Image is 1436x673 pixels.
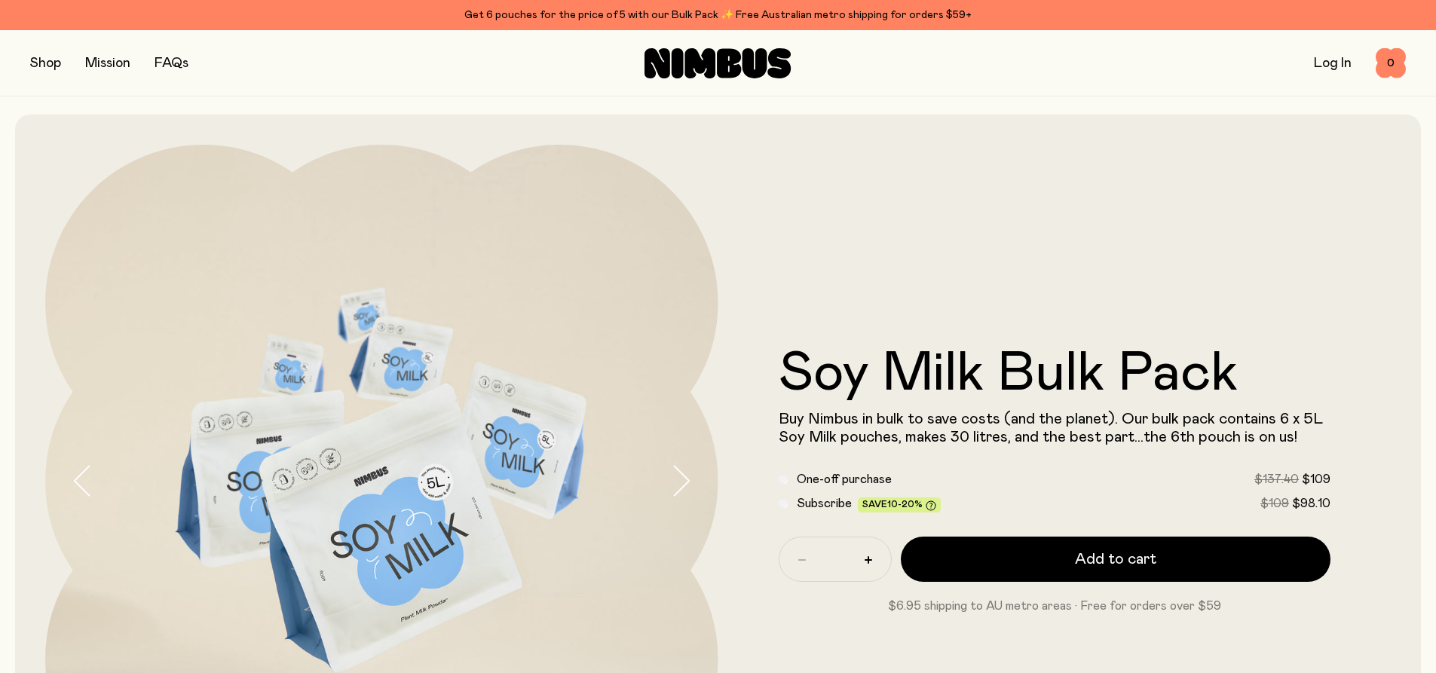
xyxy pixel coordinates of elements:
span: $109 [1302,473,1330,485]
span: Subscribe [797,497,852,509]
span: $98.10 [1292,497,1330,509]
a: Mission [85,57,130,70]
button: Add to cart [901,537,1331,582]
span: $109 [1260,497,1289,509]
span: Buy Nimbus in bulk to save costs (and the planet). Our bulk pack contains 6 x 5L Soy Milk pouches... [779,411,1323,445]
span: One-off purchase [797,473,892,485]
div: Get 6 pouches for the price of 5 with our Bulk Pack ✨ Free Australian metro shipping for orders $59+ [30,6,1406,24]
span: $137.40 [1254,473,1299,485]
a: FAQs [155,57,188,70]
h1: Soy Milk Bulk Pack [779,347,1331,401]
span: Add to cart [1075,549,1156,570]
a: Log In [1314,57,1352,70]
p: $6.95 shipping to AU metro areas · Free for orders over $59 [779,597,1331,615]
span: 10-20% [887,500,923,509]
span: Save [862,500,936,511]
button: 0 [1376,48,1406,78]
